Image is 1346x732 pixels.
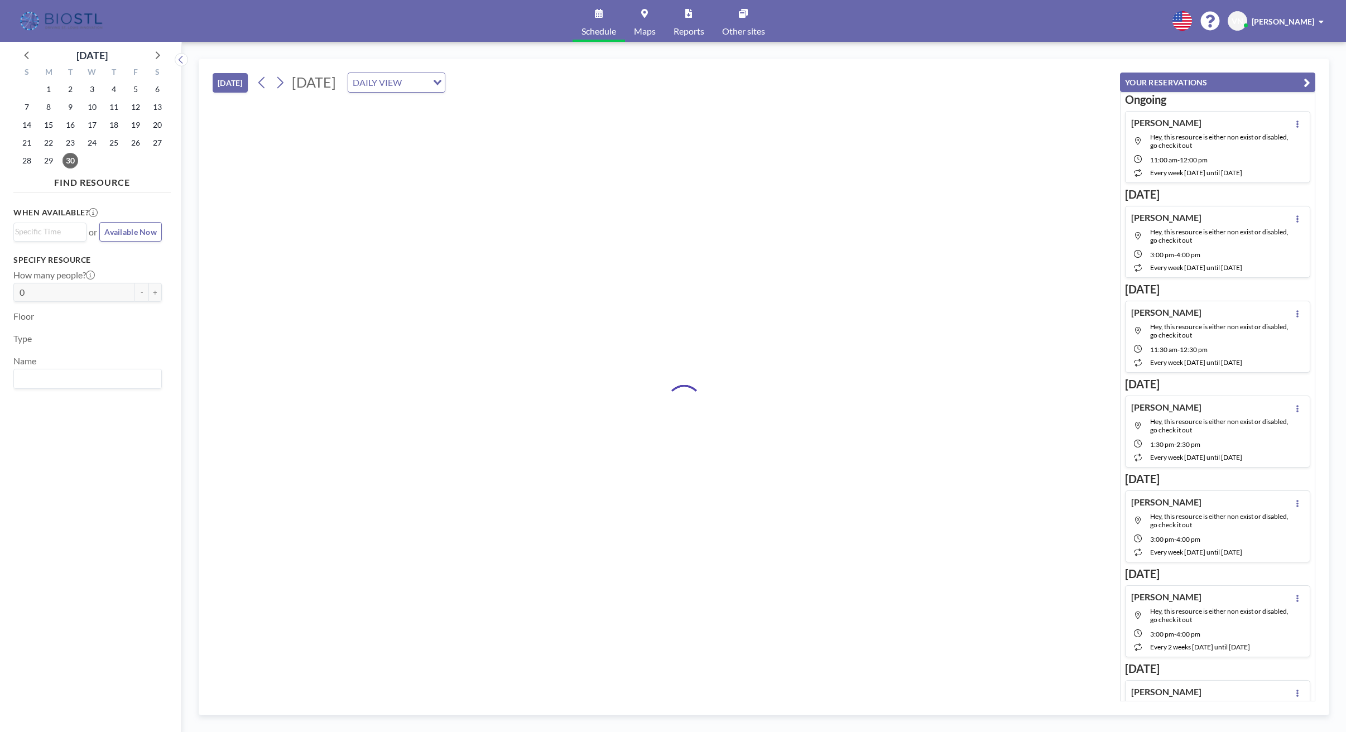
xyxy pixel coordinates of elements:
span: Monday, September 22, 2025 [41,135,56,151]
span: Sunday, September 21, 2025 [19,135,35,151]
span: DAILY VIEW [350,75,404,90]
input: Search for option [15,372,155,386]
div: T [60,66,81,80]
span: Monday, September 8, 2025 [41,99,56,115]
button: + [148,283,162,302]
div: [DATE] [76,47,108,63]
span: Saturday, September 13, 2025 [150,99,165,115]
span: Thursday, September 25, 2025 [106,135,122,151]
label: Type [13,333,32,344]
span: Available Now [104,227,157,237]
span: 4:00 PM [1176,535,1200,543]
span: every week [DATE] until [DATE] [1150,263,1242,272]
span: 2:30 PM [1176,440,1200,449]
span: 12:00 PM [1180,156,1208,164]
div: W [81,66,103,80]
span: Monday, September 15, 2025 [41,117,56,133]
span: Reports [674,27,704,36]
div: S [146,66,168,80]
h3: [DATE] [1125,377,1310,391]
span: VN [1232,16,1243,26]
span: Monday, September 1, 2025 [41,81,56,97]
span: Wednesday, September 10, 2025 [84,99,100,115]
div: Search for option [348,73,445,92]
span: - [1174,535,1176,543]
input: Search for option [15,225,80,238]
span: Sunday, September 14, 2025 [19,117,35,133]
button: [DATE] [213,73,248,93]
span: 3:00 PM [1150,630,1174,638]
div: S [16,66,38,80]
span: Thursday, September 11, 2025 [106,99,122,115]
span: Hey, this resource is either non exist or disabled, go check it out [1150,417,1289,434]
span: [DATE] [292,74,336,90]
span: - [1174,630,1176,638]
span: Thursday, September 18, 2025 [106,117,122,133]
button: - [135,283,148,302]
span: Friday, September 26, 2025 [128,135,143,151]
span: every 2 weeks [DATE] until [DATE] [1150,643,1250,651]
span: every week [DATE] until [DATE] [1150,168,1242,177]
span: every week [DATE] until [DATE] [1150,358,1242,367]
h3: [DATE] [1125,567,1310,581]
span: 4:00 PM [1176,251,1200,259]
span: Wednesday, September 3, 2025 [84,81,100,97]
img: organization-logo [18,10,107,32]
div: T [103,66,124,80]
span: Tuesday, September 16, 2025 [63,117,78,133]
span: Monday, September 29, 2025 [41,153,56,168]
h4: [PERSON_NAME] [1131,307,1201,318]
span: Wednesday, September 24, 2025 [84,135,100,151]
h3: [DATE] [1125,282,1310,296]
span: [PERSON_NAME] [1252,17,1314,26]
span: Hey, this resource is either non exist or disabled, go check it out [1150,133,1289,150]
span: Saturday, September 27, 2025 [150,135,165,151]
h4: [PERSON_NAME] [1131,686,1201,697]
h3: [DATE] [1125,187,1310,201]
div: Search for option [14,369,161,388]
span: 4:00 PM [1176,630,1200,638]
button: YOUR RESERVATIONS [1120,73,1315,92]
span: 1:30 PM [1150,440,1174,449]
span: Hey, this resource is either non exist or disabled, go check it out [1150,607,1289,624]
div: F [124,66,146,80]
span: Saturday, September 20, 2025 [150,117,165,133]
span: or [89,227,97,238]
h4: [PERSON_NAME] [1131,591,1201,603]
h4: [PERSON_NAME] [1131,402,1201,413]
span: Maps [634,27,656,36]
span: Hey, this resource is either non exist or disabled, go check it out [1150,228,1289,244]
button: Available Now [99,222,162,242]
span: 3:00 PM [1150,535,1174,543]
span: Sunday, September 28, 2025 [19,153,35,168]
span: Other sites [722,27,765,36]
h3: [DATE] [1125,472,1310,486]
h4: [PERSON_NAME] [1131,117,1201,128]
span: Tuesday, September 2, 2025 [63,81,78,97]
div: M [38,66,60,80]
span: - [1174,440,1176,449]
span: Friday, September 19, 2025 [128,117,143,133]
h4: [PERSON_NAME] [1131,212,1201,223]
span: - [1174,251,1176,259]
span: Hey, this resource is either non exist or disabled, go check it out [1150,322,1289,339]
span: Friday, September 12, 2025 [128,99,143,115]
span: Tuesday, September 23, 2025 [63,135,78,151]
input: Search for option [405,75,426,90]
span: - [1177,156,1180,164]
span: Tuesday, September 9, 2025 [63,99,78,115]
span: 3:00 PM [1150,251,1174,259]
span: Schedule [581,27,616,36]
span: Tuesday, September 30, 2025 [63,153,78,168]
h4: [PERSON_NAME] [1131,497,1201,508]
span: Saturday, September 6, 2025 [150,81,165,97]
span: Wednesday, September 17, 2025 [84,117,100,133]
span: Sunday, September 7, 2025 [19,99,35,115]
h3: [DATE] [1125,662,1310,676]
span: 11:00 AM [1150,156,1177,164]
span: - [1177,345,1180,354]
label: Floor [13,311,34,322]
h4: FIND RESOURCE [13,172,171,188]
h3: Ongoing [1125,93,1310,107]
span: 12:30 PM [1180,345,1208,354]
